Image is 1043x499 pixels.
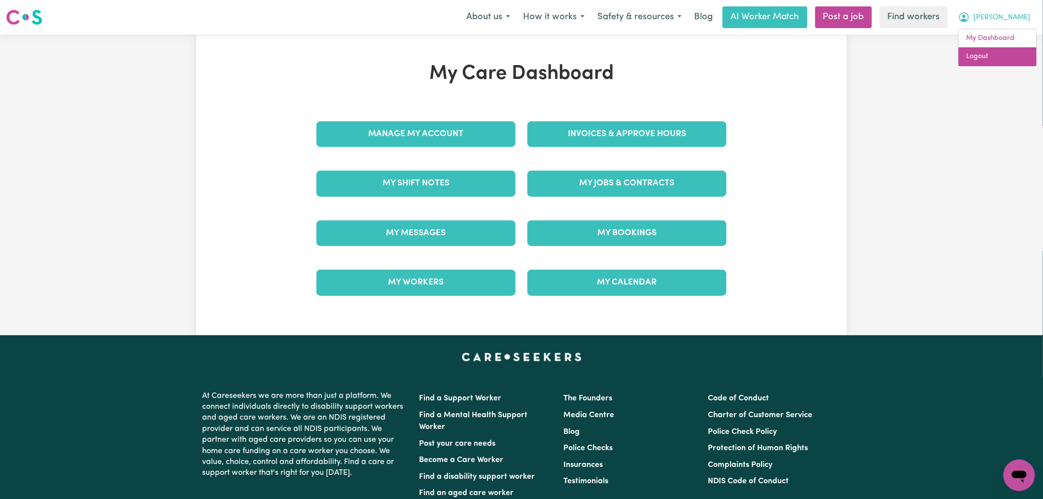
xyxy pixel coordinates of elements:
a: Become a Care Worker [419,456,503,464]
a: My Shift Notes [316,171,516,196]
a: Charter of Customer Service [708,411,813,419]
a: Blog [688,6,719,28]
span: [PERSON_NAME] [974,12,1031,23]
a: Police Checks [563,444,613,452]
a: Police Check Policy [708,428,777,436]
a: Find a Support Worker [419,394,501,402]
a: Media Centre [563,411,614,419]
a: My Messages [316,220,516,246]
p: At Careseekers we are more than just a platform. We connect individuals directly to disability su... [202,387,407,483]
a: Protection of Human Rights [708,444,808,452]
button: How it works [517,7,591,28]
img: Careseekers logo [6,8,42,26]
a: Code of Conduct [708,394,769,402]
h1: My Care Dashboard [311,62,732,86]
a: Find workers [880,6,948,28]
a: Post a job [815,6,872,28]
iframe: Button to launch messaging window [1004,460,1035,491]
a: Complaints Policy [708,461,773,469]
a: My Calendar [527,270,727,295]
a: AI Worker Match [723,6,807,28]
a: Find an aged care worker [419,489,514,497]
a: Insurances [563,461,603,469]
a: Careseekers logo [6,6,42,29]
button: Safety & resources [591,7,688,28]
div: My Account [958,29,1037,67]
a: My Workers [316,270,516,295]
button: My Account [952,7,1037,28]
a: Blog [563,428,580,436]
a: Find a Mental Health Support Worker [419,411,527,431]
a: Logout [959,47,1037,66]
a: Post your care needs [419,440,495,448]
a: My Dashboard [959,29,1037,48]
a: Find a disability support worker [419,473,535,481]
a: Testimonials [563,477,608,485]
a: NDIS Code of Conduct [708,477,789,485]
button: About us [460,7,517,28]
a: My Bookings [527,220,727,246]
a: Careseekers home page [462,353,582,361]
a: The Founders [563,394,612,402]
a: Invoices & Approve Hours [527,121,727,147]
a: My Jobs & Contracts [527,171,727,196]
a: Manage My Account [316,121,516,147]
